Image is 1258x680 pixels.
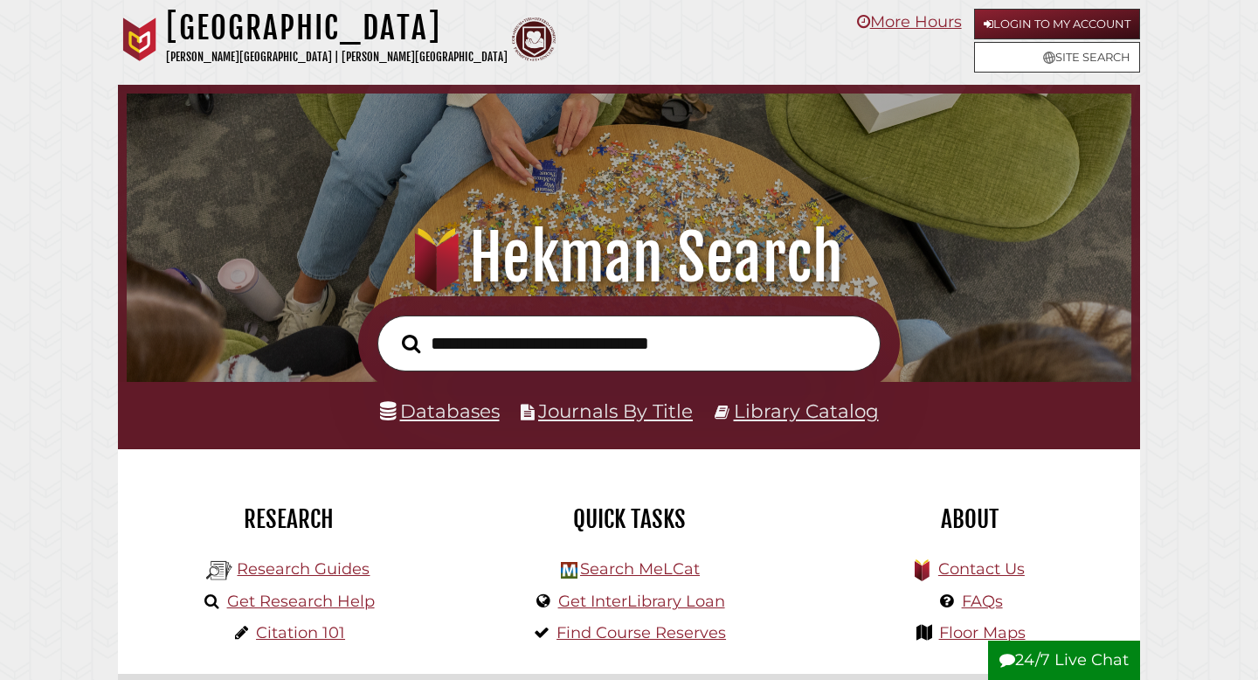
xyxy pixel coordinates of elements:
[256,623,345,642] a: Citation 101
[558,592,725,611] a: Get InterLibrary Loan
[939,623,1026,642] a: Floor Maps
[556,623,726,642] a: Find Course Reserves
[118,17,162,61] img: Calvin University
[393,330,429,358] button: Search
[512,17,556,61] img: Calvin Theological Seminary
[237,559,370,579] a: Research Guides
[974,42,1140,73] a: Site Search
[227,592,375,611] a: Get Research Help
[146,219,1113,296] h1: Hekman Search
[538,399,693,422] a: Journals By Title
[166,9,508,47] h1: [GEOGRAPHIC_DATA]
[734,399,879,422] a: Library Catalog
[472,504,786,534] h2: Quick Tasks
[402,333,420,353] i: Search
[857,12,962,31] a: More Hours
[166,47,508,67] p: [PERSON_NAME][GEOGRAPHIC_DATA] | [PERSON_NAME][GEOGRAPHIC_DATA]
[131,504,446,534] h2: Research
[962,592,1003,611] a: FAQs
[974,9,1140,39] a: Login to My Account
[561,562,577,579] img: Hekman Library Logo
[812,504,1127,534] h2: About
[938,559,1025,579] a: Contact Us
[206,558,232,584] img: Hekman Library Logo
[380,399,500,422] a: Databases
[580,559,700,579] a: Search MeLCat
